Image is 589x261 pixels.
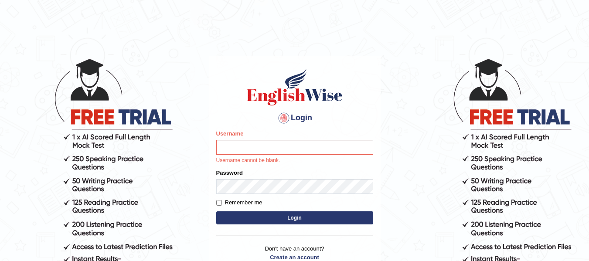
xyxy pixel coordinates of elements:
[216,129,244,138] label: Username
[216,198,262,207] label: Remember me
[216,111,373,125] h4: Login
[216,200,222,206] input: Remember me
[216,157,373,165] p: Username cannot be blank.
[216,169,243,177] label: Password
[245,68,344,107] img: Logo of English Wise sign in for intelligent practice with AI
[216,211,373,224] button: Login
